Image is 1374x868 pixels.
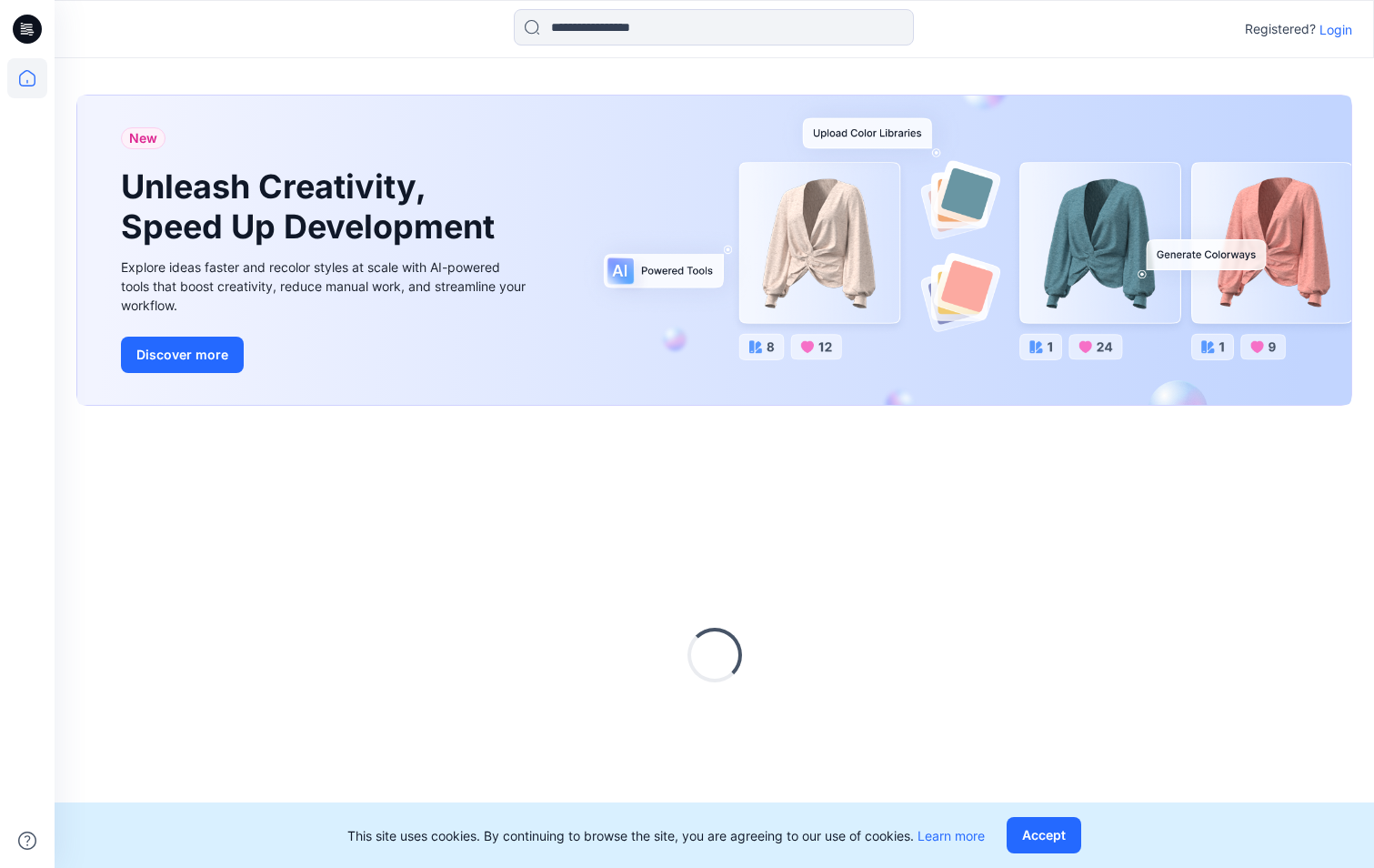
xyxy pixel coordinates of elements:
[918,828,985,843] a: Learn more
[129,127,157,149] span: New
[1245,18,1316,40] p: Registered?
[121,257,530,315] div: Explore ideas faster and recolor styles at scale with AI-powered tools that boost creativity, red...
[121,167,503,246] h1: Unleash Creativity, Speed Up Development
[1319,20,1352,39] p: Login
[121,337,530,373] a: Discover more
[347,826,985,845] p: This site uses cookies. By continuing to browse the site, you are agreeing to our use of cookies.
[1007,817,1081,853] button: Accept
[121,337,244,373] button: Discover more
